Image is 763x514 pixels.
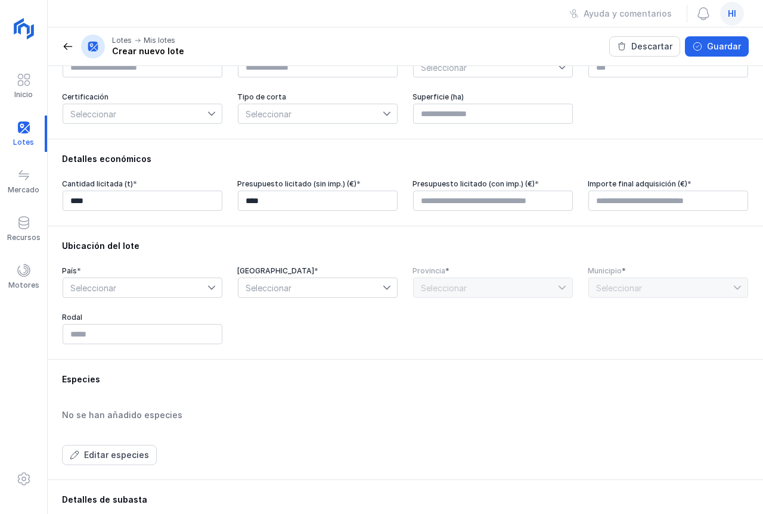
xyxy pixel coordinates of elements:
span: Seleccionar [238,104,383,123]
button: Editar especies [62,445,157,465]
div: Superficie (ha) [412,92,573,102]
div: Importe final adquisición (€) [588,179,749,189]
span: Seleccionar [63,104,207,123]
div: Ubicación del lote [62,240,749,252]
div: Presupuesto licitado (sin imp.) (€) [237,179,398,189]
div: Detalles de subasta [62,494,749,506]
div: Cantidad licitada (t) [62,179,223,189]
div: Certificación [62,92,223,102]
div: Motores [8,281,39,290]
div: Mercado [8,185,39,195]
div: País [62,266,223,276]
button: Ayuda y comentarios [562,4,680,24]
div: Crear nuevo lote [112,45,184,57]
div: Especies [62,373,749,385]
div: Lotes [112,36,132,45]
div: Recursos [7,233,41,242]
div: Guardar [707,41,741,52]
div: Descartar [631,41,672,52]
span: Seleccionar [414,58,558,77]
div: Tipo de corta [237,92,398,102]
img: logoRight.svg [9,14,39,43]
div: Detalles económicos [62,153,749,165]
div: Mis lotes [144,36,175,45]
span: Seleccionar [238,278,383,297]
div: Provincia [412,266,573,276]
div: Municipio [588,266,749,276]
span: Seleccionar [63,278,207,297]
button: Descartar [609,36,680,57]
div: [GEOGRAPHIC_DATA] [237,266,398,276]
button: Guardar [685,36,749,57]
div: No se han añadido especies [62,409,749,421]
div: Editar especies [84,449,149,461]
span: hi [728,8,736,20]
div: Inicio [14,90,33,99]
div: Presupuesto licitado (con imp.) (€) [412,179,573,189]
div: Ayuda y comentarios [584,8,672,20]
div: Rodal [62,313,223,322]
